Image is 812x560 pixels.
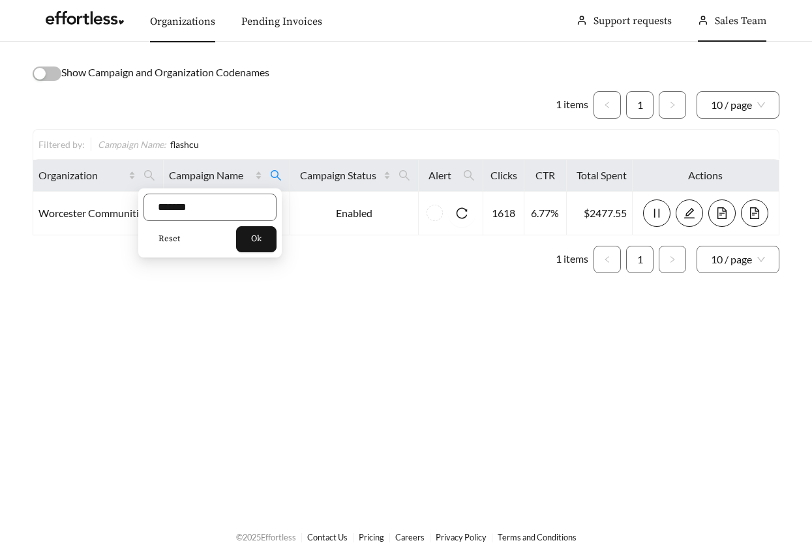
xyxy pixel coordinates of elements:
th: Clicks [483,160,524,192]
span: pause [644,207,670,219]
button: edit [676,199,703,227]
a: Careers [395,532,425,542]
li: 1 items [556,91,588,119]
li: Next Page [659,91,686,119]
span: right [669,101,676,109]
td: 6.77% [524,192,567,235]
span: search [393,165,415,186]
li: Previous Page [594,91,621,119]
button: file-text [741,199,768,227]
div: Filtered by: [38,138,91,151]
span: search [138,165,160,186]
span: flashcu [170,139,199,150]
td: Worcester Communities [33,192,164,235]
span: 10 / page [711,92,765,118]
th: CTR [524,160,567,192]
a: Privacy Policy [436,532,487,542]
span: Campaign Name [169,168,252,183]
li: 1 items [556,246,588,273]
span: search [270,169,282,181]
span: Alert [424,168,455,183]
a: Pending Invoices [241,15,322,28]
td: 1618 [483,192,524,235]
span: file-text [742,207,768,219]
button: right [659,91,686,119]
a: 1 [627,92,653,118]
span: search [265,165,287,186]
span: right [669,256,676,263]
span: left [603,256,611,263]
span: file-text [709,207,735,219]
span: search [463,169,475,181]
button: left [594,246,621,273]
button: Reset [143,226,195,252]
button: file-text [708,199,736,227]
div: Page Size [697,246,779,273]
span: 10 / page [711,246,765,273]
td: Enabled [290,192,419,235]
th: Total Spent [567,160,633,192]
li: 1 [626,91,654,119]
a: file-text [741,207,768,219]
a: Contact Us [307,532,348,542]
button: left [594,91,621,119]
span: search [143,169,155,181]
span: left [603,101,611,109]
button: pause [643,199,670,227]
li: Previous Page [594,246,621,273]
span: edit [676,207,702,219]
span: Campaign Name : [98,139,166,150]
span: reload [448,207,475,219]
a: edit [676,207,703,219]
span: search [398,169,410,181]
li: Next Page [659,246,686,273]
a: Organizations [150,15,215,28]
a: Terms and Conditions [498,532,577,542]
li: 1 [626,246,654,273]
th: Actions [633,160,779,192]
span: Campaign Status [295,168,381,183]
a: Pricing [359,532,384,542]
span: Reset [158,233,180,246]
span: Sales Team [715,14,766,27]
button: Ok [236,226,277,252]
td: $2477.55 [567,192,633,235]
span: Ok [251,233,262,246]
button: reload [448,199,475,227]
span: search [458,165,480,186]
span: © 2025 Effortless [236,532,296,542]
a: file-text [708,207,736,219]
a: Support requests [594,14,672,27]
div: Page Size [697,91,779,119]
a: 1 [627,246,653,273]
div: Show Campaign and Organization Codenames [33,65,779,81]
span: Organization [38,168,126,183]
button: right [659,246,686,273]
